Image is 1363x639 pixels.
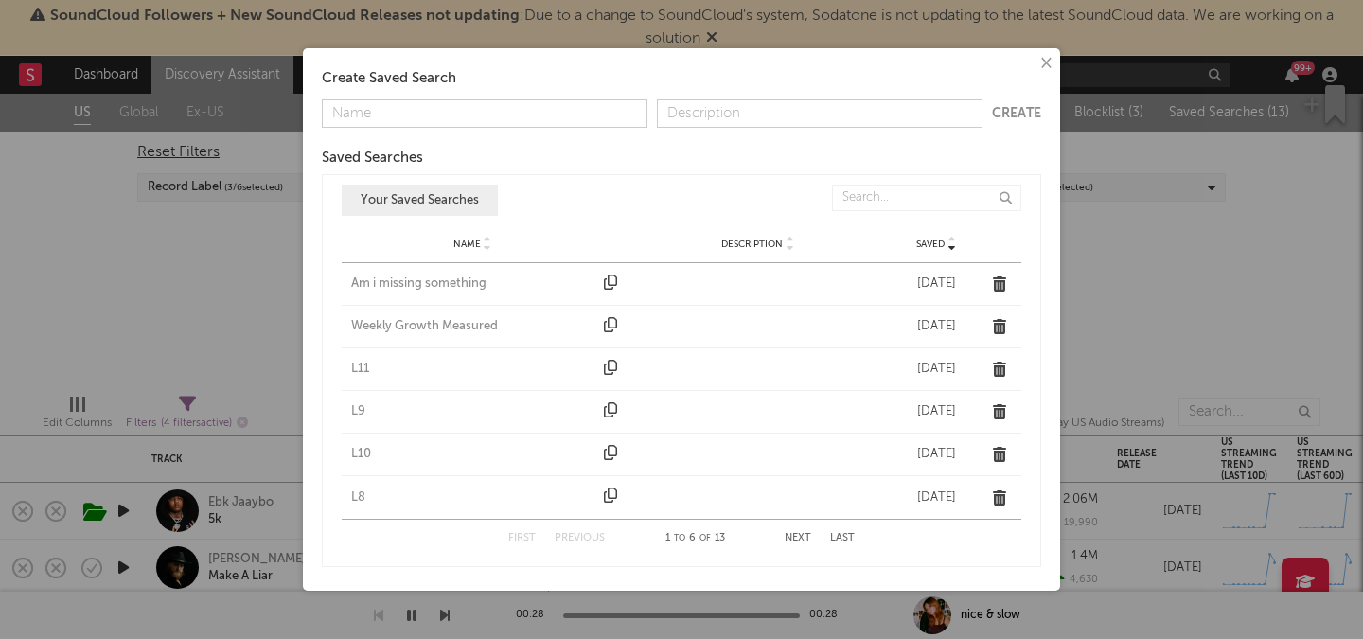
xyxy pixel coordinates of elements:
[699,534,711,542] span: of
[351,488,594,507] a: L8
[889,402,983,421] div: [DATE]
[643,527,747,550] div: 1 6 13
[992,107,1041,120] button: Create
[832,185,1021,211] input: Search...
[785,533,811,543] button: Next
[322,147,1041,169] div: Saved Searches
[657,99,982,128] input: Description
[351,445,594,464] a: L10
[351,402,594,421] a: L9
[322,99,647,128] input: Name
[889,317,983,336] div: [DATE]
[889,275,983,293] div: [DATE]
[916,239,945,250] span: Saved
[830,533,855,543] button: Last
[1035,53,1055,74] button: ×
[508,533,536,543] button: First
[889,445,983,464] div: [DATE]
[351,317,594,336] a: Weekly Growth Measured
[555,533,605,543] button: Previous
[721,239,783,250] span: Description
[351,275,594,293] a: Am i missing something
[322,67,1041,90] div: Create Saved Search
[351,360,594,379] a: L11
[342,185,498,216] button: Your Saved Searches
[453,239,481,250] span: Name
[889,360,983,379] div: [DATE]
[674,534,685,542] span: to
[889,488,983,507] div: [DATE]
